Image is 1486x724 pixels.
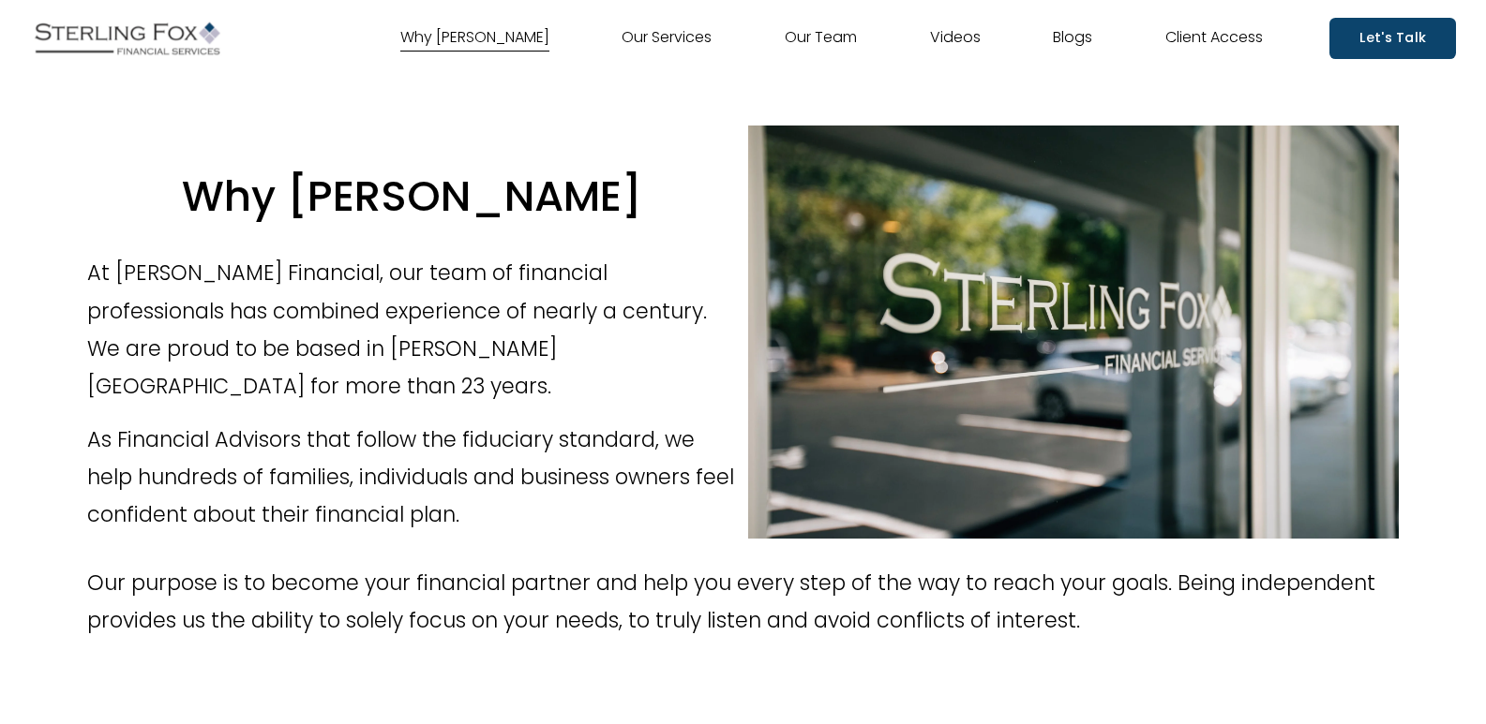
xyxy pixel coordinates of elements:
[1165,23,1263,53] a: Client Access
[87,170,738,224] h2: Why [PERSON_NAME]
[1053,23,1092,53] a: Blogs
[1329,18,1456,58] a: Let's Talk
[785,23,857,53] a: Our Team
[400,23,549,53] a: Why [PERSON_NAME]
[87,421,738,534] p: As Financial Advisors that follow the fiduciary standard, we help hundreds of families, individua...
[930,23,981,53] a: Videos
[87,254,738,405] p: At [PERSON_NAME] Financial, our team of financial professionals has combined experience of nearly...
[622,23,712,53] a: Our Services
[87,564,1400,640] p: Our purpose is to become your financial partner and help you every step of the way to reach your ...
[30,15,225,62] img: Sterling Fox Financial Services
